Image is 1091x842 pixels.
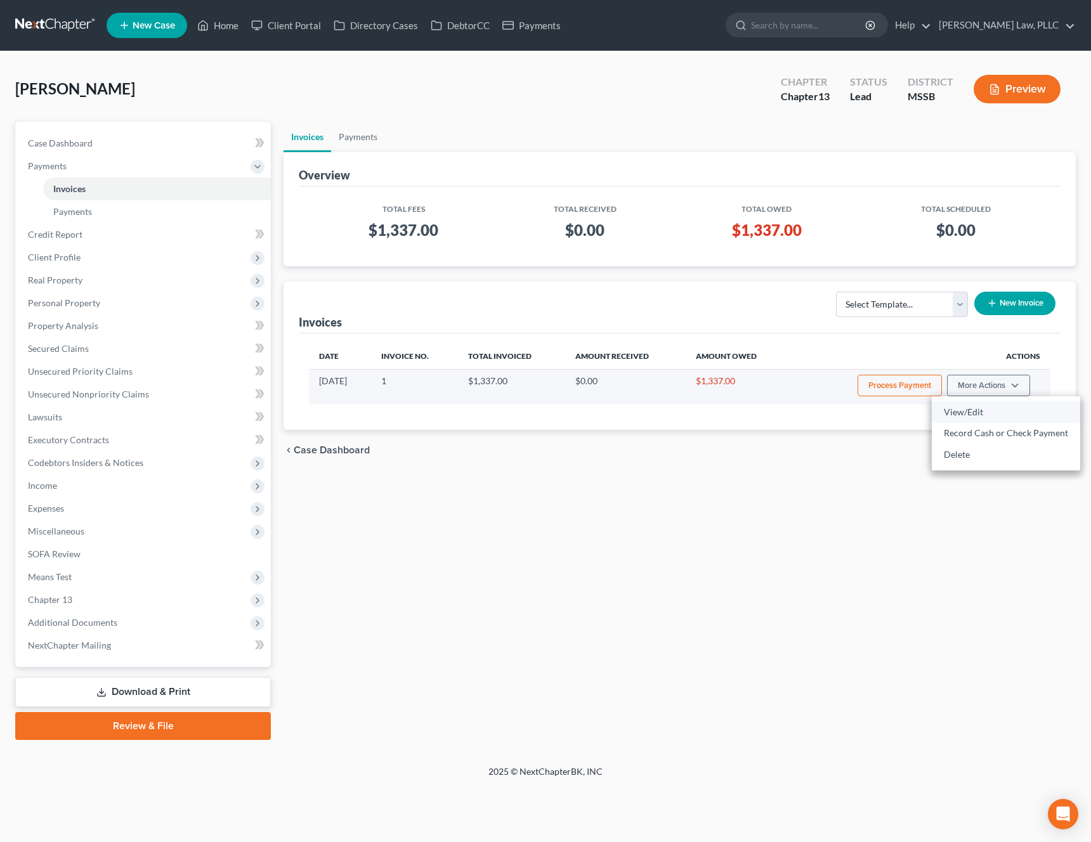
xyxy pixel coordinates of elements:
[458,369,565,405] td: $1,337.00
[565,369,686,405] td: $0.00
[932,401,1080,423] a: View/Edit
[686,369,790,405] td: $1,337.00
[28,594,72,605] span: Chapter 13
[15,79,135,98] span: [PERSON_NAME]
[28,229,82,240] span: Credit Report
[861,197,1050,215] th: Total Scheduled
[858,375,942,396] button: Process Payment
[43,200,271,223] a: Payments
[18,543,271,566] a: SOFA Review
[908,75,953,89] div: District
[683,220,851,240] h3: $1,337.00
[781,89,830,104] div: Chapter
[850,89,887,104] div: Lead
[498,197,672,215] th: Total Received
[932,444,1080,465] a: Delete
[908,89,953,104] div: MSSB
[28,640,111,651] span: NextChapter Mailing
[508,220,662,240] h3: $0.00
[28,434,109,445] span: Executory Contracts
[309,197,498,215] th: Total Fees
[371,344,458,369] th: Invoice No.
[299,314,342,330] div: Invoices
[28,548,81,559] span: SOFA Review
[672,197,861,215] th: Total Owed
[974,292,1055,315] button: New Invoice
[28,411,62,422] span: Lawsuits
[932,14,1075,37] a: [PERSON_NAME] Law, PLLC
[932,422,1080,444] a: Record Cash or Check Payment
[28,571,72,582] span: Means Test
[15,712,271,740] a: Review & File
[28,366,133,377] span: Unsecured Priority Claims
[53,183,86,194] span: Invoices
[184,765,907,788] div: 2025 © NextChapterBK, INC
[245,14,327,37] a: Client Portal
[18,314,271,337] a: Property Analysis
[781,75,830,89] div: Chapter
[28,480,57,491] span: Income
[53,206,92,217] span: Payments
[458,344,565,369] th: Total Invoiced
[28,297,100,308] span: Personal Property
[28,457,143,468] span: Codebtors Insiders & Notices
[424,14,496,37] a: DebtorCC
[974,75,1061,103] button: Preview
[751,13,867,37] input: Search by name...
[18,132,271,155] a: Case Dashboard
[818,90,830,102] span: 13
[18,383,271,406] a: Unsecured Nonpriority Claims
[28,320,98,331] span: Property Analysis
[28,138,93,148] span: Case Dashboard
[299,167,350,183] div: Overview
[18,429,271,451] a: Executory Contracts
[319,220,488,240] h3: $1,337.00
[947,375,1030,396] button: More Actions
[28,252,81,262] span: Client Profile
[191,14,245,37] a: Home
[327,14,424,37] a: Directory Cases
[932,396,1080,470] div: More Actions
[371,369,458,405] td: 1
[28,343,89,354] span: Secured Claims
[43,178,271,200] a: Invoices
[15,677,271,707] a: Download & Print
[284,445,294,455] i: chevron_left
[850,75,887,89] div: Status
[28,526,84,536] span: Miscellaneous
[133,21,175,30] span: New Case
[790,344,1050,369] th: Actions
[28,617,117,628] span: Additional Documents
[565,344,686,369] th: Amount Received
[889,14,931,37] a: Help
[18,634,271,657] a: NextChapter Mailing
[18,406,271,429] a: Lawsuits
[294,445,370,455] span: Case Dashboard
[284,445,370,455] button: chevron_left Case Dashboard
[309,369,371,405] td: [DATE]
[28,275,82,285] span: Real Property
[686,344,790,369] th: Amount Owed
[496,14,567,37] a: Payments
[309,344,371,369] th: Date
[1048,799,1078,829] div: Open Intercom Messenger
[284,122,331,152] a: Invoices
[18,337,271,360] a: Secured Claims
[28,503,64,514] span: Expenses
[28,389,149,399] span: Unsecured Nonpriority Claims
[18,223,271,246] a: Credit Report
[28,160,67,171] span: Payments
[872,220,1040,240] h3: $0.00
[18,360,271,383] a: Unsecured Priority Claims
[331,122,385,152] a: Payments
